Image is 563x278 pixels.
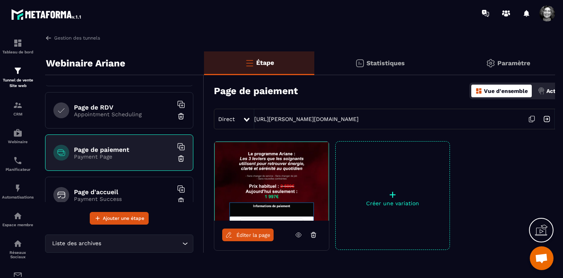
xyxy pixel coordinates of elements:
img: scheduler [13,156,23,165]
img: actions.d6e523a2.png [538,87,545,95]
img: bars-o.4a397970.svg [245,58,254,68]
img: trash [177,197,185,205]
div: Search for option [45,235,193,253]
p: Créer une variation [336,200,450,206]
p: Tunnel de vente Site web [2,78,34,89]
button: Ajouter une étape [90,212,149,225]
div: Ouvrir le chat [530,246,554,270]
img: trash [177,155,185,163]
h6: Page de paiement [74,146,173,153]
img: formation [13,100,23,110]
a: schedulerschedulerPlanificateur [2,150,34,178]
p: Réseaux Sociaux [2,250,34,259]
img: arrow [45,34,52,42]
a: formationformationTunnel de vente Site web [2,60,34,95]
img: arrow-next.bcc2205e.svg [539,112,554,127]
img: formation [13,38,23,48]
img: dashboard-orange.40269519.svg [475,87,482,95]
img: social-network [13,239,23,248]
a: Gestion des tunnels [45,34,100,42]
a: formationformationCRM [2,95,34,122]
span: Éditer la page [236,232,270,238]
a: Éditer la page [222,229,274,241]
p: Tableau de bord [2,50,34,54]
a: formationformationTableau de bord [2,32,34,60]
h3: Page de paiement [214,85,298,96]
p: Planificateur [2,167,34,172]
p: Vue d'ensemble [484,88,528,94]
p: Webinaire Ariane [46,55,125,71]
p: Étape [256,59,274,66]
a: automationsautomationsAutomatisations [2,178,34,205]
h6: Page d'accueil [74,188,173,196]
p: Webinaire [2,140,34,144]
input: Search for option [103,239,180,248]
p: Appointment Scheduling [74,111,173,117]
a: automationsautomationsWebinaire [2,122,34,150]
p: + [336,189,450,200]
span: Ajouter une étape [103,214,144,222]
img: formation [13,66,23,76]
span: Direct [218,116,235,122]
p: Payment Page [74,153,173,160]
img: trash [177,112,185,120]
span: Liste des archives [50,239,103,248]
p: Espace membre [2,223,34,227]
img: automations [13,128,23,138]
a: social-networksocial-networkRéseaux Sociaux [2,233,34,265]
h6: Page de RDV [74,104,173,111]
p: Statistiques [367,59,405,67]
img: automations [13,211,23,221]
p: CRM [2,112,34,116]
img: setting-gr.5f69749f.svg [486,59,495,68]
img: automations [13,183,23,193]
a: [URL][PERSON_NAME][DOMAIN_NAME] [254,116,359,122]
img: stats.20deebd0.svg [355,59,365,68]
p: Automatisations [2,195,34,199]
img: image [214,142,329,221]
img: logo [11,7,82,21]
a: automationsautomationsEspace membre [2,205,34,233]
p: Paramètre [497,59,530,67]
p: Payment Success [74,196,173,202]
